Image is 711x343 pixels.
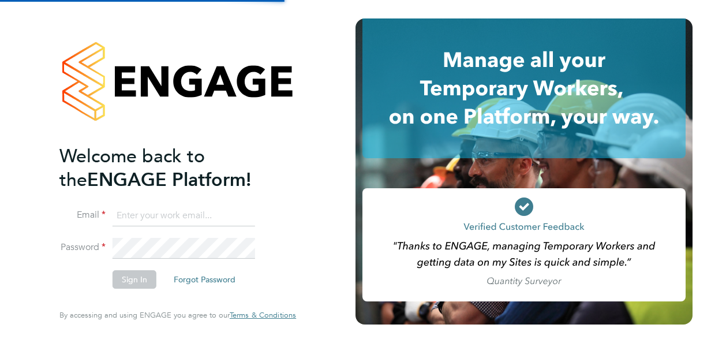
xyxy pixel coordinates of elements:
span: Terms & Conditions [230,310,296,320]
a: Terms & Conditions [230,311,296,320]
h2: ENGAGE Platform! [59,144,285,192]
button: Sign In [113,270,156,289]
span: Welcome back to the [59,145,205,191]
span: By accessing and using ENGAGE you agree to our [59,310,296,320]
label: Email [59,209,106,221]
button: Forgot Password [164,270,245,289]
label: Password [59,241,106,253]
input: Enter your work email... [113,206,255,226]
